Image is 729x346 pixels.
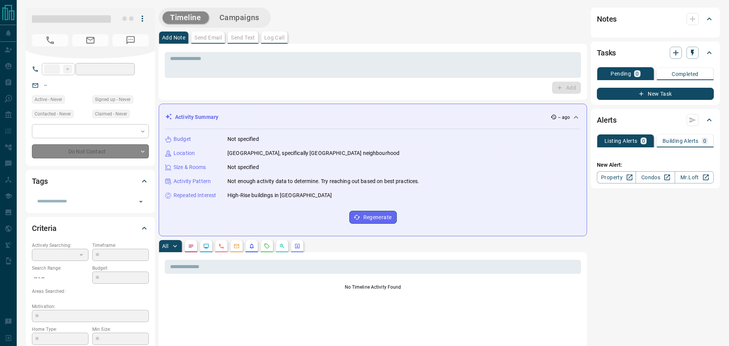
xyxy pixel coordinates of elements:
[558,114,570,121] p: -- ago
[35,110,71,118] span: Contacted - Never
[349,211,397,224] button: Regenerate
[32,265,88,272] p: Search Range:
[597,88,714,100] button: New Task
[136,196,146,207] button: Open
[234,243,240,249] svg: Emails
[32,175,47,187] h2: Tags
[163,11,209,24] button: Timeline
[597,47,616,59] h2: Tasks
[227,177,420,185] p: Not enough activity data to determine. Try reaching out based on best practices.
[44,82,47,88] a: --
[203,243,209,249] svg: Lead Browsing Activity
[32,326,88,333] p: Home Type:
[604,138,637,144] p: Listing Alerts
[32,219,149,237] div: Criteria
[72,34,109,46] span: No Email
[32,272,88,284] p: -- - --
[32,288,149,295] p: Areas Searched:
[227,191,332,199] p: High-Rise buildings in [GEOGRAPHIC_DATA]
[95,110,127,118] span: Claimed - Never
[162,35,185,40] p: Add Note
[112,34,149,46] span: No Number
[675,171,714,183] a: Mr.Loft
[672,71,699,77] p: Completed
[174,135,191,143] p: Budget
[174,177,211,185] p: Activity Pattern
[32,172,149,190] div: Tags
[174,149,195,157] p: Location
[165,284,581,291] p: No Timeline Activity Found
[188,243,194,249] svg: Notes
[165,110,581,124] div: Activity Summary-- ago
[32,222,57,234] h2: Criteria
[174,163,206,171] p: Size & Rooms
[92,265,149,272] p: Budget:
[218,243,224,249] svg: Calls
[642,138,645,144] p: 0
[597,10,714,28] div: Notes
[162,243,168,249] p: All
[597,13,617,25] h2: Notes
[597,114,617,126] h2: Alerts
[703,138,706,144] p: 0
[92,242,149,249] p: Timeframe:
[175,113,218,121] p: Activity Summary
[227,135,259,143] p: Not specified
[174,191,216,199] p: Repeated Interest
[227,163,259,171] p: Not specified
[32,242,88,249] p: Actively Searching:
[597,111,714,129] div: Alerts
[95,96,131,103] span: Signed up - Never
[32,144,149,158] div: Do Not Contact
[32,34,68,46] span: No Number
[597,161,714,169] p: New Alert:
[279,243,285,249] svg: Opportunities
[636,171,675,183] a: Condos
[611,71,631,76] p: Pending
[92,326,149,333] p: Min Size:
[597,44,714,62] div: Tasks
[227,149,399,157] p: [GEOGRAPHIC_DATA], specifically [GEOGRAPHIC_DATA] neighbourhood
[32,303,149,310] p: Motivation:
[264,243,270,249] svg: Requests
[597,171,636,183] a: Property
[249,243,255,249] svg: Listing Alerts
[212,11,267,24] button: Campaigns
[663,138,699,144] p: Building Alerts
[294,243,300,249] svg: Agent Actions
[636,71,639,76] p: 0
[35,96,62,103] span: Active - Never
